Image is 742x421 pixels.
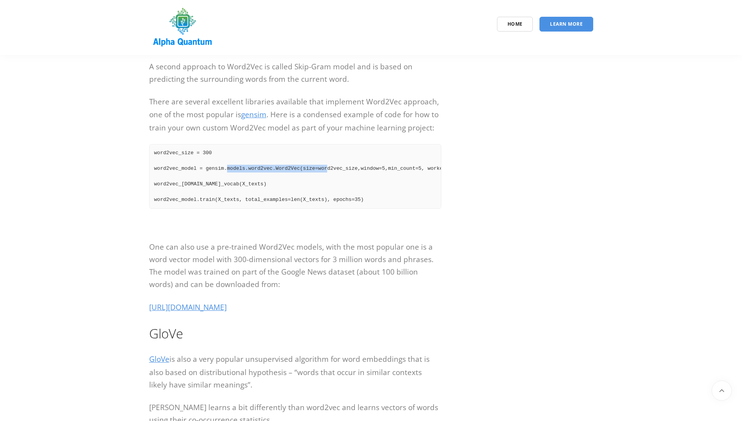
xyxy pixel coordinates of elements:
img: logo [149,5,217,50]
a: Learn More [539,17,593,32]
h2: GloVe [149,325,441,342]
p: One can also use a pre-trained Word2Vec models, with the most popular one is a word vector model ... [149,241,441,291]
span: Learn More [550,21,583,27]
span: Home [508,21,523,27]
a: gensim [241,109,266,120]
p: is also a very popular unsupervised algorithm for word embeddings that is also based on distribut... [149,352,441,391]
a: [URL][DOMAIN_NAME] [149,302,227,312]
p: There are several excellent libraries available that implement Word2Vec approach, one of the most... [149,95,441,134]
pre: word2vec_size = 300 word2vec_model = gensim.models.word2vec.Word2Vec(size=word2vec_size,window=5,... [149,144,441,209]
a: Home [497,17,533,32]
p: A second approach to Word2Vec is called Skip-Gram model and is based on predicting the surroundin... [149,60,441,85]
a: GloVe [149,354,169,364]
